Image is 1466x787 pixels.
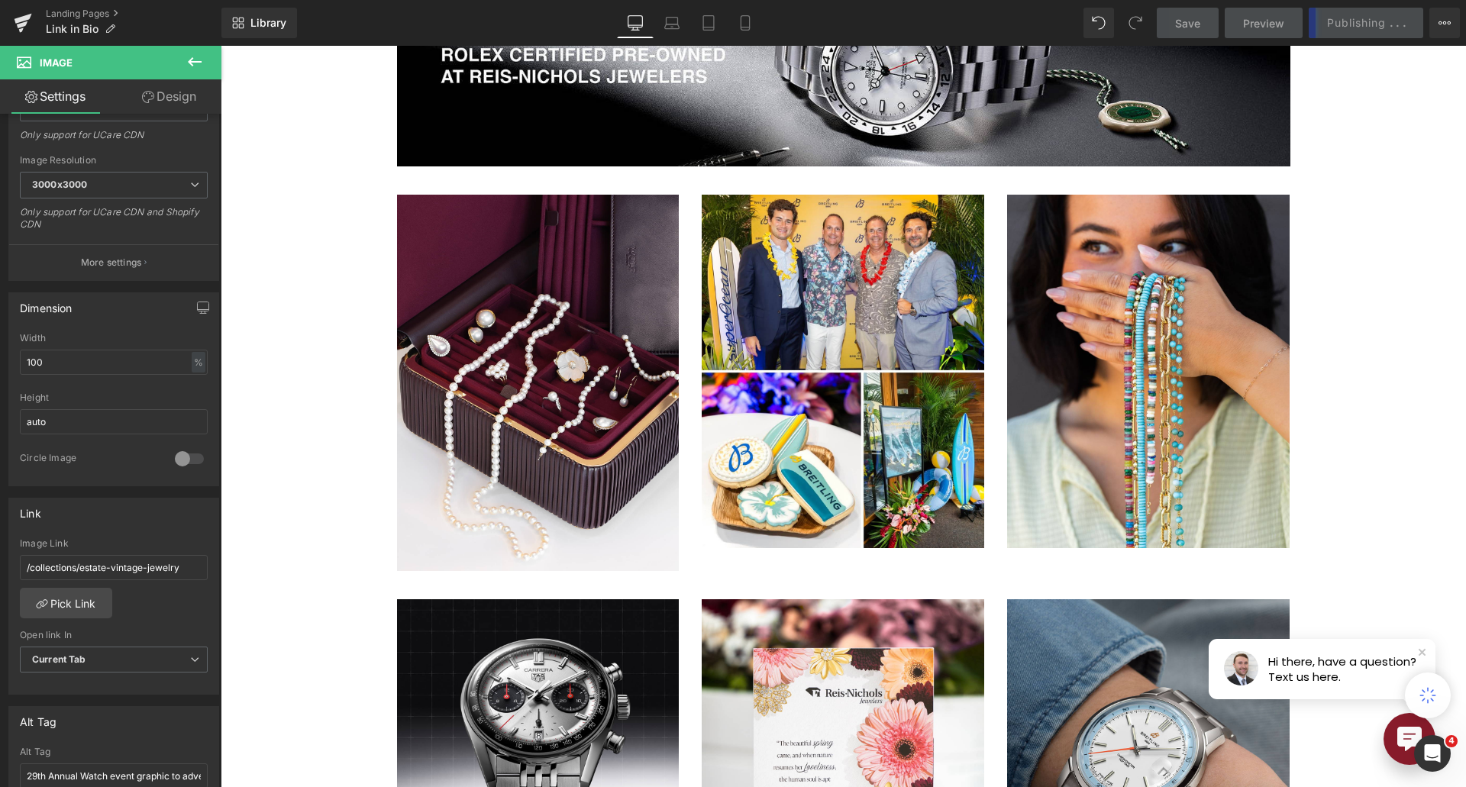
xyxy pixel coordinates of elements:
[46,23,98,35] span: Link in Bio
[46,8,221,20] a: Landing Pages
[20,129,208,151] div: Only support for UCare CDN
[9,244,218,280] button: More settings
[1048,608,1200,650] p: Hi there, have a question? Text us here.
[20,707,57,728] div: Alt Tag
[786,149,1069,502] img: New Breitling Top Time B31 watch in light blue and white with a stainless steel bracelet
[20,630,208,640] div: Open link In
[1180,651,1197,659] img: Webchat carrot intro image
[1120,8,1151,38] button: Redo
[727,8,764,38] a: Mobile
[81,256,142,269] p: More settings
[32,179,87,190] b: 3000x3000
[1175,15,1200,31] span: Save
[20,747,208,757] div: Alt Tag
[20,206,208,240] div: Only support for UCare CDN and Shopify CDN
[1083,8,1114,38] button: Undo
[617,8,654,38] a: Desktop
[20,555,208,580] input: https://your-shop.myshopify.com
[176,149,459,525] img: Diamonds by Design August 1-31 at Reis-Nichols
[20,409,208,434] input: auto
[1196,601,1207,612] img: Close webchat button
[20,155,208,166] div: Image Resolution
[250,16,286,30] span: Library
[1243,15,1284,31] span: Preview
[20,350,208,375] input: auto
[654,8,690,38] a: Laptop
[1225,8,1303,38] a: Preview
[192,352,205,373] div: %
[20,588,112,618] a: Pick Link
[1445,735,1458,747] span: 4
[690,8,727,38] a: Tablet
[114,79,224,114] a: Design
[20,392,208,403] div: Height
[20,333,208,344] div: Width
[32,653,86,665] b: Current Tab
[20,498,41,520] div: Link
[1003,605,1038,640] img: Clientbook Webchat Avatar
[221,8,297,38] a: New Library
[20,538,208,549] div: Image Link
[1429,8,1460,38] button: More
[481,149,764,502] img: Breitling Superocean Heritage Event
[20,452,160,468] div: Circle Image
[40,56,73,69] span: Image
[1414,735,1451,772] iframe: Intercom live chat
[20,293,73,314] div: Dimension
